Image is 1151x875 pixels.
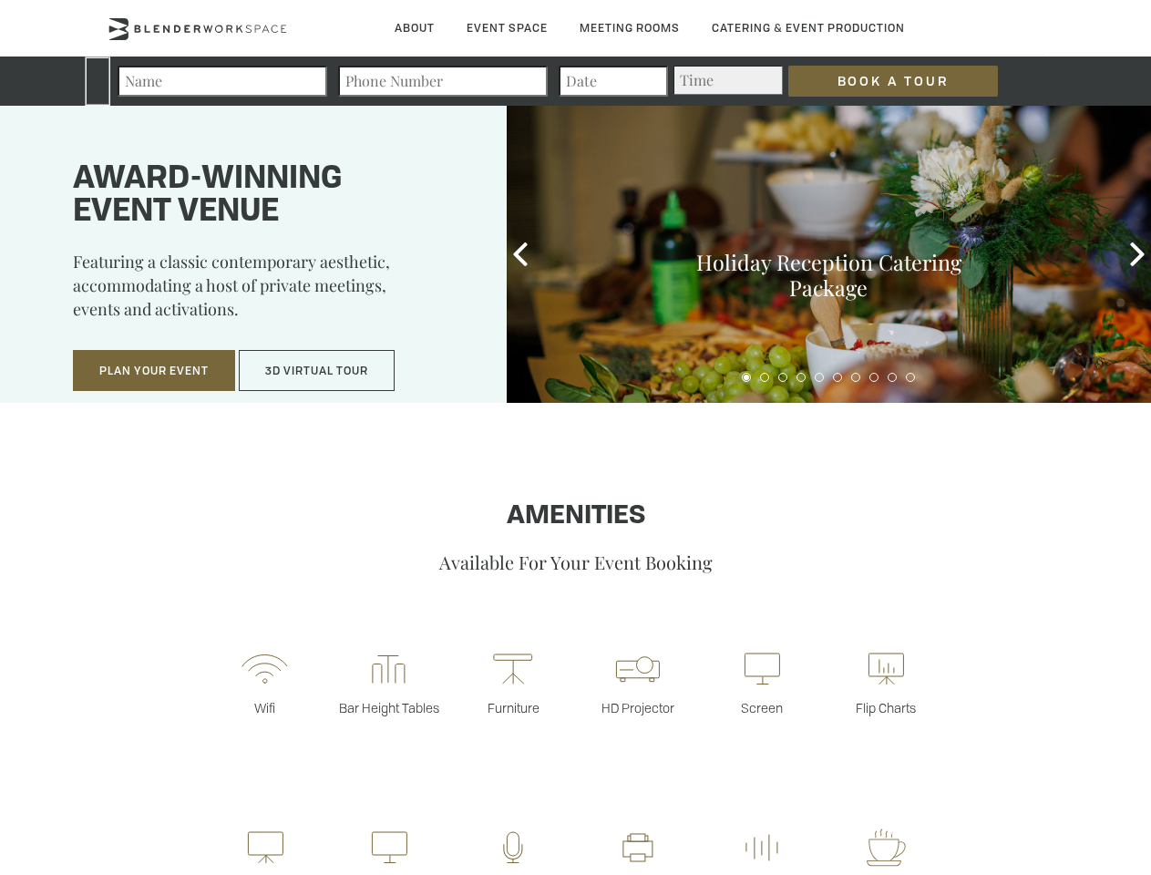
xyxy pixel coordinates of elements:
iframe: Chat Widget [1060,787,1151,875]
p: Available For Your Event Booking [57,550,1094,574]
p: Wifi [202,699,326,716]
input: Name [118,66,327,97]
input: Book a Tour [788,66,998,97]
button: Plan Your Event [73,350,235,392]
input: Phone Number [338,66,548,97]
h1: Amenities [57,502,1094,531]
a: Holiday Reception Catering Package [696,248,961,302]
p: Furniture [451,699,575,716]
p: HD Projector [576,699,700,716]
p: Bar Height Tables [327,699,451,716]
input: Date [559,66,668,97]
p: Featuring a classic contemporary aesthetic, accommodating a host of private meetings, events and ... [73,250,461,334]
button: 3D Virtual Tour [239,350,395,392]
p: Flip Charts [824,699,948,716]
h1: Award-winning event venue [73,163,461,229]
p: Screen [700,699,824,716]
